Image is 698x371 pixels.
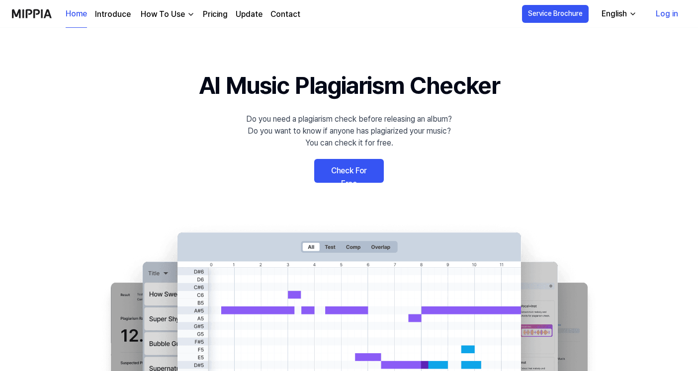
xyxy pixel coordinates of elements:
[187,10,195,18] img: down
[236,8,262,20] a: Update
[199,68,500,103] h1: AI Music Plagiarism Checker
[594,4,643,24] button: English
[95,8,131,20] a: Introduce
[66,0,87,28] a: Home
[246,113,452,149] div: Do you need a plagiarism check before releasing an album? Do you want to know if anyone has plagi...
[314,159,384,183] a: Check For Free
[203,8,228,20] a: Pricing
[139,8,195,20] button: How To Use
[522,5,589,23] button: Service Brochure
[270,8,300,20] a: Contact
[139,8,187,20] div: How To Use
[600,8,629,20] div: English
